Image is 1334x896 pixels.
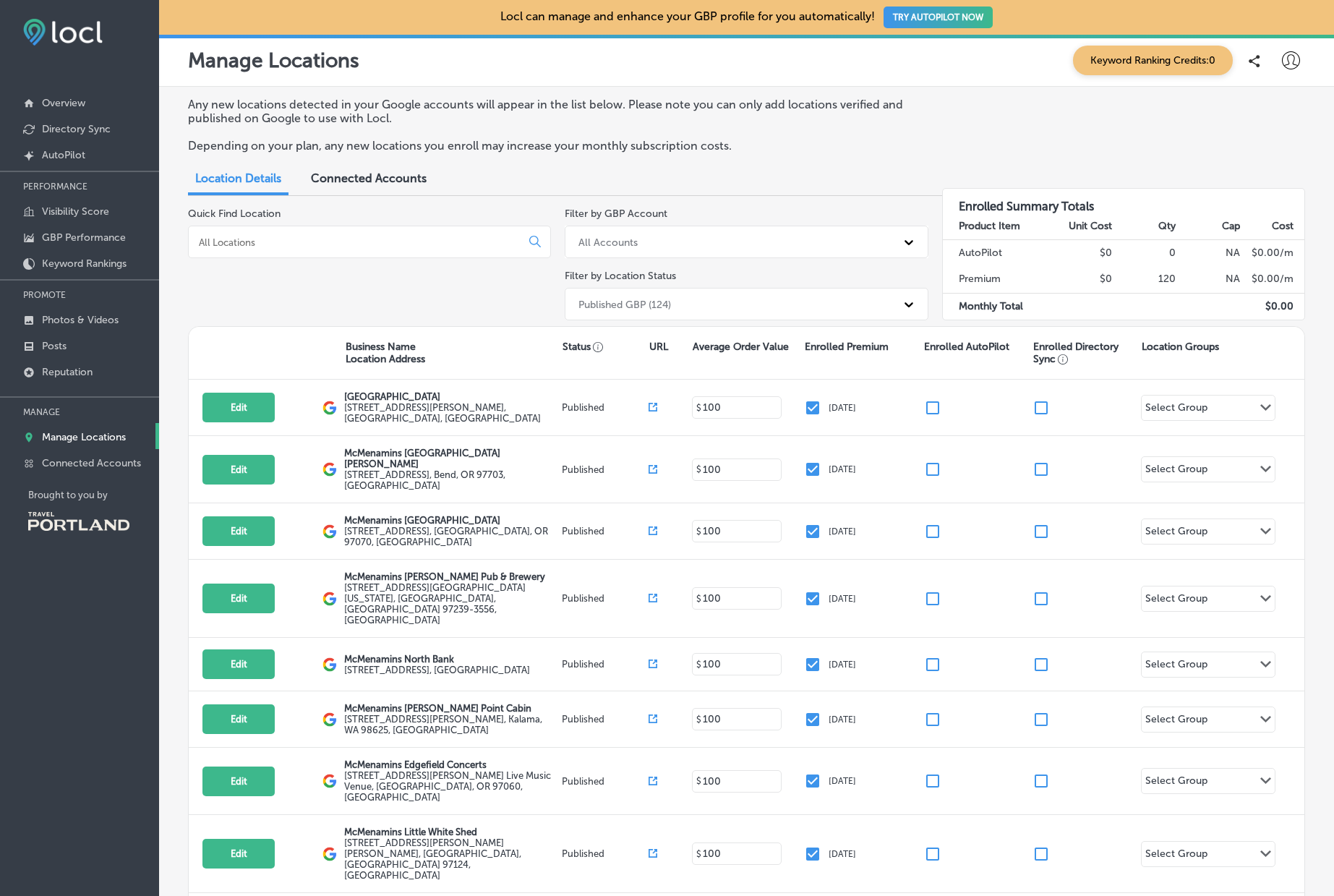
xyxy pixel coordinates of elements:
p: [DATE] [829,714,856,725]
p: [GEOGRAPHIC_DATA] [344,391,558,402]
td: 0 [1113,239,1176,266]
td: AutoPilot [943,239,1049,266]
label: Filter by GBP Account [565,208,667,220]
strong: Product Item [959,220,1020,232]
td: Premium [943,266,1049,293]
th: Unit Cost [1049,213,1113,240]
p: [DATE] [829,594,856,604]
img: logo [322,712,337,727]
p: Directory Sync [42,123,111,135]
p: Published [562,464,649,475]
p: $ [696,849,701,859]
label: [STREET_ADDRESS][GEOGRAPHIC_DATA][US_STATE] , [GEOGRAPHIC_DATA], [GEOGRAPHIC_DATA] 97239-3556, [G... [344,582,558,626]
label: [STREET_ADDRESS] , [GEOGRAPHIC_DATA] [344,665,530,675]
th: Cost [1241,213,1304,240]
label: [STREET_ADDRESS] , [GEOGRAPHIC_DATA], OR 97070, [GEOGRAPHIC_DATA] [344,526,558,547]
p: Photos & Videos [42,314,119,326]
div: Select Group [1145,401,1207,418]
label: Quick Find Location [188,208,281,220]
p: Manage Locations [188,48,359,72]
div: Select Group [1145,848,1207,864]
p: McMenamins [PERSON_NAME] Pub & Brewery [344,571,558,582]
p: McMenamins [GEOGRAPHIC_DATA] [344,515,558,526]
button: Edit [202,516,275,546]
td: $0 [1049,239,1113,266]
p: Published [562,848,649,859]
button: Edit [202,649,275,679]
p: $ [696,594,701,604]
span: Keyword Ranking Credits: 0 [1073,46,1233,75]
div: Published GBP (124) [578,298,671,310]
p: [DATE] [829,660,856,670]
p: Published [562,593,649,604]
td: $0 [1049,266,1113,293]
p: Any new locations detected in your Google accounts will appear in the list below. Please note you... [188,98,914,125]
div: Select Group [1145,463,1207,479]
p: Published [562,714,649,725]
img: Travel Portland [28,512,129,531]
img: logo [322,462,337,477]
td: NA [1176,266,1240,293]
span: Connected Accounts [311,171,427,185]
p: Enrolled Directory Sync [1033,341,1134,365]
button: Edit [202,584,275,613]
h3: Enrolled Summary Totals [943,189,1304,213]
img: logo [322,847,337,861]
div: Select Group [1145,525,1207,542]
td: NA [1176,239,1240,266]
button: TRY AUTOPILOT NOW [884,7,993,28]
td: $ 0.00 /m [1241,266,1304,293]
button: Edit [202,455,275,485]
p: URL [649,341,668,353]
p: Reputation [42,366,93,378]
p: $ [696,403,701,413]
p: McMenamins [GEOGRAPHIC_DATA][PERSON_NAME] [344,448,558,469]
button: Edit [202,839,275,869]
p: $ [696,714,701,725]
p: Status [563,341,649,353]
img: logo [322,401,337,415]
p: Enrolled AutoPilot [924,341,1009,353]
td: 120 [1113,266,1176,293]
p: [DATE] [829,849,856,859]
p: AutoPilot [42,149,85,161]
img: logo [322,657,337,672]
p: Posts [42,340,67,352]
p: $ [696,464,701,474]
p: McMenamins Little White Shed [344,827,558,837]
p: Enrolled Premium [805,341,889,353]
div: Select Group [1145,713,1207,730]
p: [DATE] [829,464,856,474]
p: [DATE] [829,403,856,413]
p: Average Order Value [693,341,789,353]
p: McMenamins Edgefield Concerts [344,759,558,770]
div: Select Group [1145,592,1207,609]
p: Published [562,659,649,670]
p: Location Groups [1142,341,1219,353]
p: $ [696,660,701,670]
p: $ [696,526,701,537]
td: $ 0.00 /m [1241,239,1304,266]
p: $ [696,776,701,786]
p: Overview [42,97,85,109]
th: Qty [1113,213,1176,240]
label: [STREET_ADDRESS][PERSON_NAME] , [GEOGRAPHIC_DATA], [GEOGRAPHIC_DATA] [344,402,558,424]
img: fda3e92497d09a02dc62c9cd864e3231.png [23,19,103,46]
button: Edit [202,704,275,734]
label: [STREET_ADDRESS] , Bend, OR 97703, [GEOGRAPHIC_DATA] [344,469,558,491]
p: McMenamins North Bank [344,654,530,665]
th: Cap [1176,213,1240,240]
div: Select Group [1145,775,1207,791]
button: Edit [202,767,275,796]
label: [STREET_ADDRESS][PERSON_NAME] Live Music Venue , [GEOGRAPHIC_DATA], OR 97060, [GEOGRAPHIC_DATA] [344,770,558,803]
p: Visibility Score [42,205,109,218]
p: GBP Performance [42,231,126,244]
div: All Accounts [578,236,638,248]
p: Brought to you by [28,490,159,500]
p: Published [562,776,649,787]
label: Filter by Location Status [565,270,676,282]
p: Keyword Rankings [42,257,127,270]
input: All Locations [197,236,518,249]
div: Select Group [1145,658,1207,675]
p: Depending on your plan, any new locations you enroll may increase your monthly subscription costs. [188,139,914,153]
